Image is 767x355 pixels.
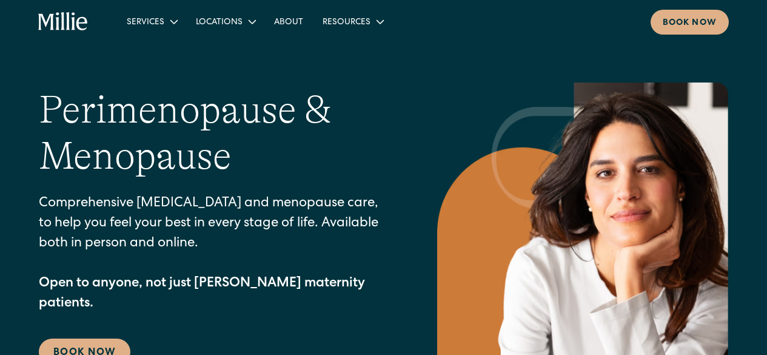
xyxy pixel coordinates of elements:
[38,12,88,32] a: home
[39,277,365,311] strong: Open to anyone, not just [PERSON_NAME] maternity patients.
[127,16,164,29] div: Services
[651,10,729,35] a: Book now
[39,194,389,314] p: Comprehensive [MEDICAL_DATA] and menopause care, to help you feel your best in every stage of lif...
[264,12,313,32] a: About
[186,12,264,32] div: Locations
[663,17,717,30] div: Book now
[117,12,186,32] div: Services
[323,16,370,29] div: Resources
[39,87,389,180] h1: Perimenopause & Menopause
[196,16,243,29] div: Locations
[313,12,392,32] div: Resources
